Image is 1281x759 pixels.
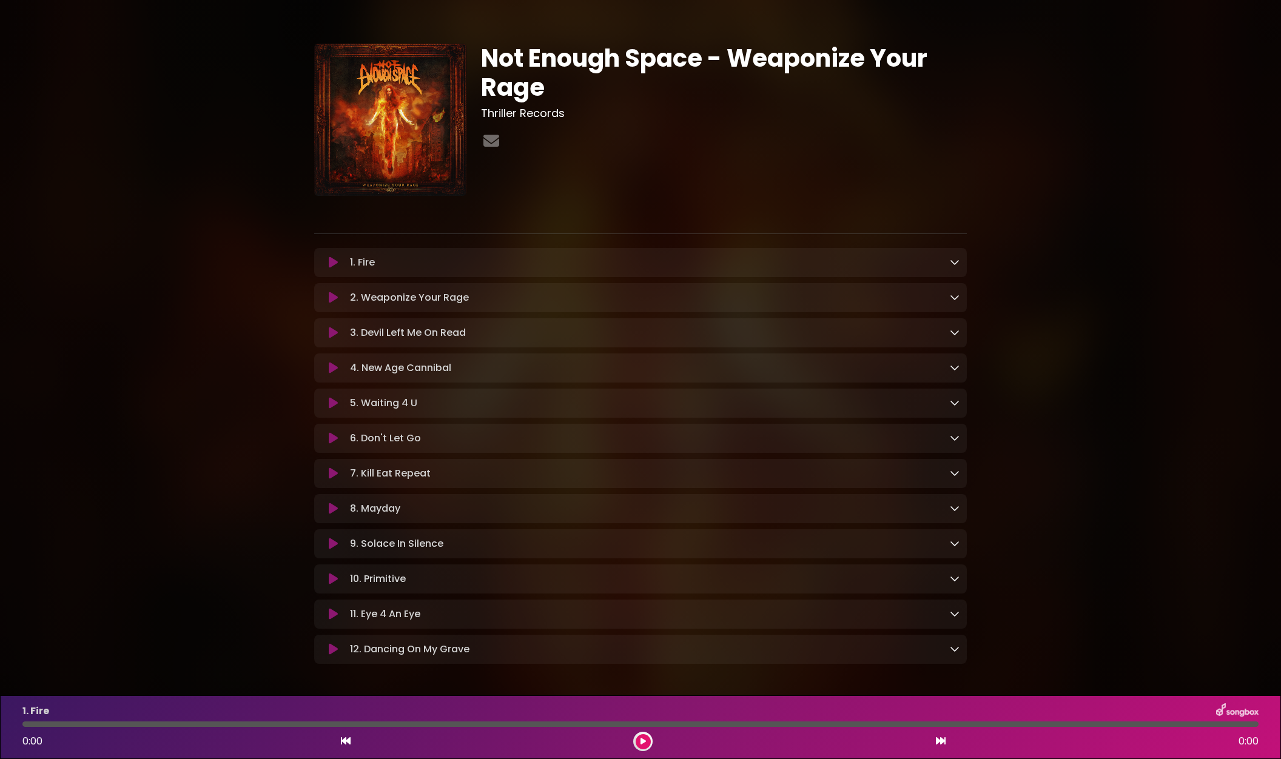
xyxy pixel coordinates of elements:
[350,607,420,621] p: 11. Eye 4 An Eye
[481,107,967,120] h3: Thriller Records
[350,466,431,481] p: 7. Kill Eat Repeat
[350,326,466,340] p: 3. Devil Left Me On Read
[350,396,417,410] p: 5. Waiting 4 U
[350,255,375,270] p: 1. Fire
[314,44,466,196] img: Pe6NW7JScSS0lgKD9caV
[481,44,967,102] h1: Not Enough Space - Weaponize Your Rage
[350,501,400,516] p: 8. Mayday
[350,290,469,305] p: 2. Weaponize Your Rage
[350,572,406,586] p: 10. Primitive
[22,704,49,718] p: 1. Fire
[350,361,451,375] p: 4. New Age Cannibal
[350,642,469,657] p: 12. Dancing On My Grave
[350,537,443,551] p: 9. Solace In Silence
[1216,703,1259,719] img: songbox-logo-white.png
[350,431,421,446] p: 6. Don't Let Go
